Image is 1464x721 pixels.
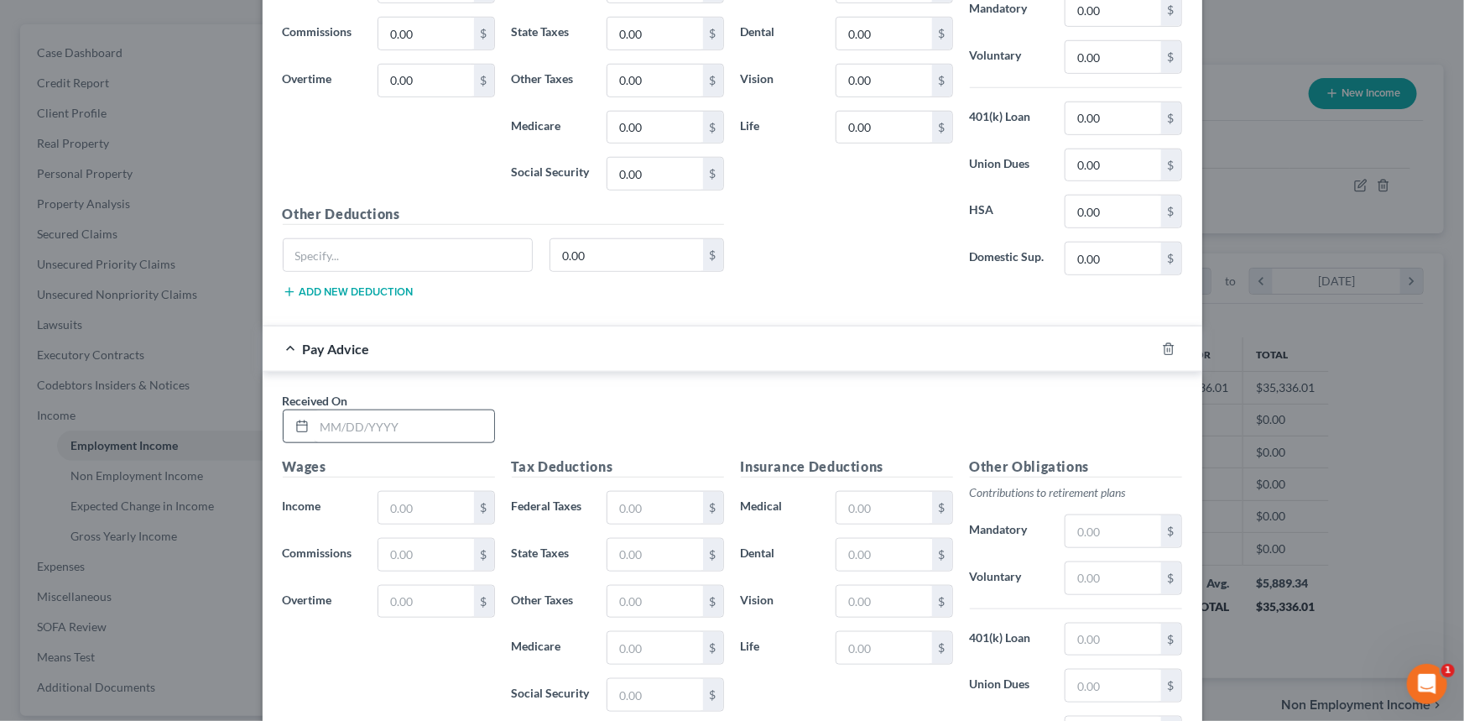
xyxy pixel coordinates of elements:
[607,18,702,50] input: 0.00
[1161,41,1181,73] div: $
[961,669,1057,703] label: Union Dues
[961,195,1057,228] label: HSA
[607,586,702,618] input: 0.00
[503,538,599,572] label: State Taxes
[961,149,1057,182] label: Union Dues
[703,18,723,50] div: $
[274,64,370,97] label: Overtime
[1065,41,1160,73] input: 0.00
[1161,624,1181,656] div: $
[961,40,1057,74] label: Voluntary
[1065,196,1160,227] input: 0.00
[732,538,828,572] label: Dental
[474,65,494,97] div: $
[703,679,723,711] div: $
[1161,515,1181,547] div: $
[607,492,702,524] input: 0.00
[378,18,473,50] input: 0.00
[1161,562,1181,594] div: $
[503,678,599,712] label: Social Security
[961,242,1057,275] label: Domestic Sup.
[732,17,828,50] label: Dental
[703,539,723,571] div: $
[836,632,931,664] input: 0.00
[932,586,952,618] div: $
[1065,243,1160,274] input: 0.00
[283,285,414,299] button: Add new deduction
[703,112,723,144] div: $
[1065,102,1160,134] input: 0.00
[836,18,931,50] input: 0.00
[932,492,952,524] div: $
[512,457,724,478] h5: Tax Deductions
[274,585,370,619] label: Overtime
[703,65,723,97] div: $
[961,102,1057,135] label: 401(k) Loan
[607,632,702,664] input: 0.00
[607,158,702,190] input: 0.00
[283,457,495,478] h5: Wages
[703,158,723,190] div: $
[703,239,723,271] div: $
[1161,243,1181,274] div: $
[1065,624,1160,656] input: 0.00
[961,515,1057,548] label: Mandatory
[315,410,494,442] input: MM/DD/YYYY
[474,539,494,571] div: $
[970,457,1182,478] h5: Other Obligations
[283,204,724,225] h5: Other Deductions
[1065,562,1160,594] input: 0.00
[932,18,952,50] div: $
[1407,664,1447,704] iframe: Intercom live chat
[378,586,473,618] input: 0.00
[732,491,828,525] label: Medical
[378,492,473,524] input: 0.00
[703,632,723,664] div: $
[961,562,1057,595] label: Voluntary
[607,65,702,97] input: 0.00
[283,394,348,408] span: Received On
[378,65,473,97] input: 0.00
[283,499,321,513] span: Income
[274,538,370,572] label: Commissions
[836,65,931,97] input: 0.00
[1161,149,1181,181] div: $
[503,17,599,50] label: State Taxes
[503,111,599,144] label: Medicare
[503,585,599,619] label: Other Taxes
[1441,664,1455,677] span: 1
[732,585,828,619] label: Vision
[1161,102,1181,134] div: $
[474,18,494,50] div: $
[703,492,723,524] div: $
[607,112,702,144] input: 0.00
[732,111,828,144] label: Life
[607,679,702,711] input: 0.00
[932,539,952,571] div: $
[732,64,828,97] label: Vision
[932,632,952,664] div: $
[607,539,702,571] input: 0.00
[284,239,533,271] input: Specify...
[503,491,599,525] label: Federal Taxes
[741,457,953,478] h5: Insurance Deductions
[1065,149,1160,181] input: 0.00
[550,239,703,271] input: 0.00
[836,112,931,144] input: 0.00
[503,157,599,191] label: Social Security
[474,586,494,618] div: $
[932,112,952,144] div: $
[474,492,494,524] div: $
[932,65,952,97] div: $
[836,539,931,571] input: 0.00
[378,539,473,571] input: 0.00
[1065,670,1160,702] input: 0.00
[836,492,931,524] input: 0.00
[703,586,723,618] div: $
[503,64,599,97] label: Other Taxes
[274,17,370,50] label: Commissions
[1161,670,1181,702] div: $
[1161,196,1181,227] div: $
[970,484,1182,501] p: Contributions to retirement plans
[503,631,599,665] label: Medicare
